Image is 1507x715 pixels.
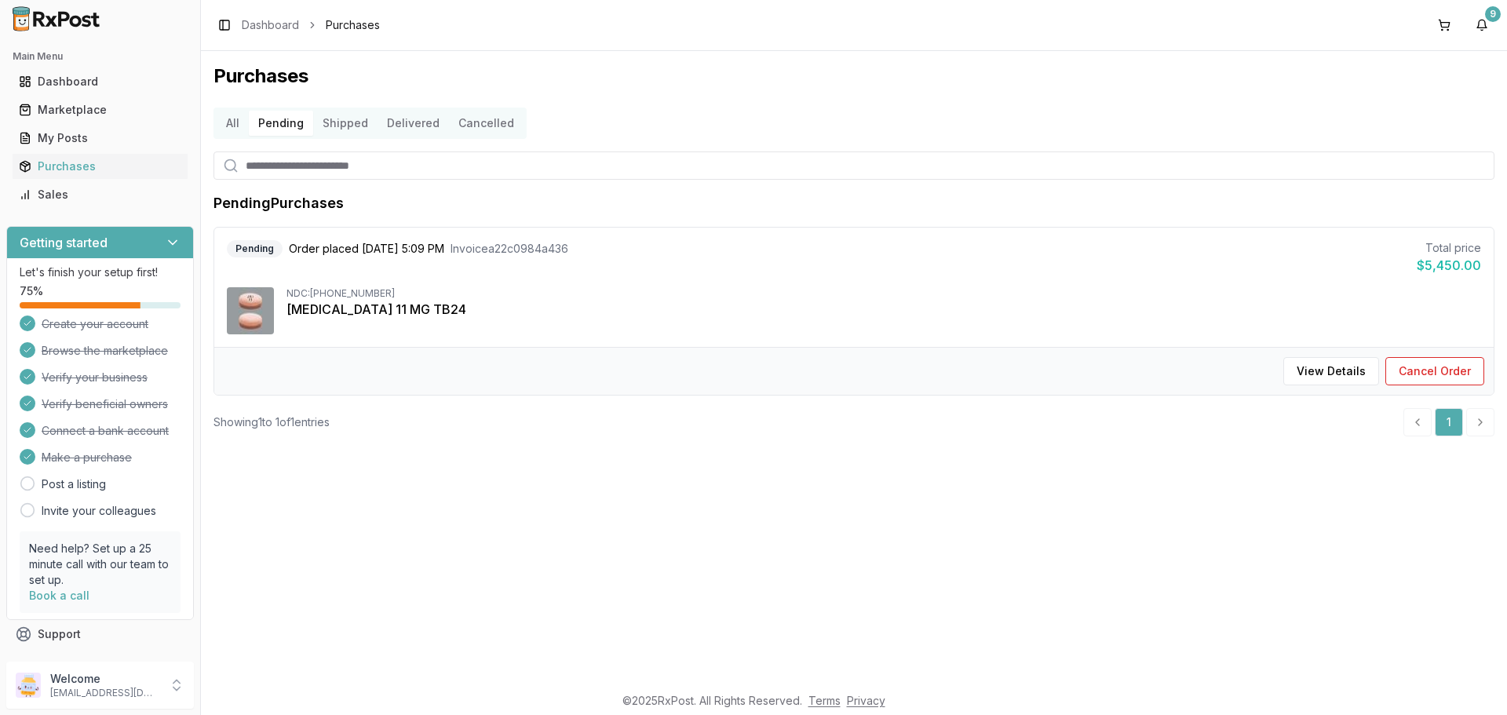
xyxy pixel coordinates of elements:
button: 9 [1469,13,1494,38]
button: Dashboard [6,69,194,94]
span: Create your account [42,316,148,332]
div: Sales [19,187,181,202]
p: [EMAIL_ADDRESS][DOMAIN_NAME] [50,687,159,699]
div: 9 [1485,6,1501,22]
div: Dashboard [19,74,181,89]
button: Sales [6,182,194,207]
div: Total price [1417,240,1481,256]
div: $5,450.00 [1417,256,1481,275]
a: Privacy [847,694,885,707]
a: Sales [13,181,188,209]
button: Purchases [6,154,194,179]
nav: pagination [1403,408,1494,436]
h1: Purchases [213,64,1494,89]
div: [MEDICAL_DATA] 11 MG TB24 [286,300,1481,319]
p: Let's finish your setup first! [20,264,181,280]
img: Xeljanz XR 11 MG TB24 [227,287,274,334]
a: Purchases [13,152,188,181]
a: Invite your colleagues [42,503,156,519]
a: My Posts [13,124,188,152]
button: Feedback [6,648,194,677]
a: Terms [808,694,841,707]
h1: Pending Purchases [213,192,344,214]
img: RxPost Logo [6,6,107,31]
button: View Details [1283,357,1379,385]
span: 75 % [20,283,43,299]
a: Dashboard [13,67,188,96]
span: Order placed [DATE] 5:09 PM [289,241,444,257]
a: Book a call [29,589,89,602]
iframe: Intercom live chat [1454,662,1491,699]
div: Marketplace [19,102,181,118]
span: Browse the marketplace [42,343,168,359]
span: Make a purchase [42,450,132,465]
button: Cancel Order [1385,357,1484,385]
p: Need help? Set up a 25 minute call with our team to set up. [29,541,171,588]
img: User avatar [16,673,41,698]
a: Dashboard [242,17,299,33]
span: Feedback [38,655,91,670]
div: NDC: [PHONE_NUMBER] [286,287,1481,300]
a: 1 [1435,408,1463,436]
a: Marketplace [13,96,188,124]
span: Verify beneficial owners [42,396,168,412]
span: Connect a bank account [42,423,169,439]
button: Shipped [313,111,378,136]
button: My Posts [6,126,194,151]
button: Cancelled [449,111,524,136]
div: Showing 1 to 1 of 1 entries [213,414,330,430]
button: Pending [249,111,313,136]
button: All [217,111,249,136]
span: Purchases [326,17,380,33]
span: Invoice a22c0984a436 [451,241,568,257]
h3: Getting started [20,233,108,252]
button: Delivered [378,111,449,136]
nav: breadcrumb [242,17,380,33]
button: Support [6,620,194,648]
div: Purchases [19,159,181,174]
span: Verify your business [42,370,148,385]
p: Welcome [50,671,159,687]
button: Marketplace [6,97,194,122]
a: Post a listing [42,476,106,492]
h2: Main Menu [13,50,188,63]
div: My Posts [19,130,181,146]
div: Pending [227,240,283,257]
